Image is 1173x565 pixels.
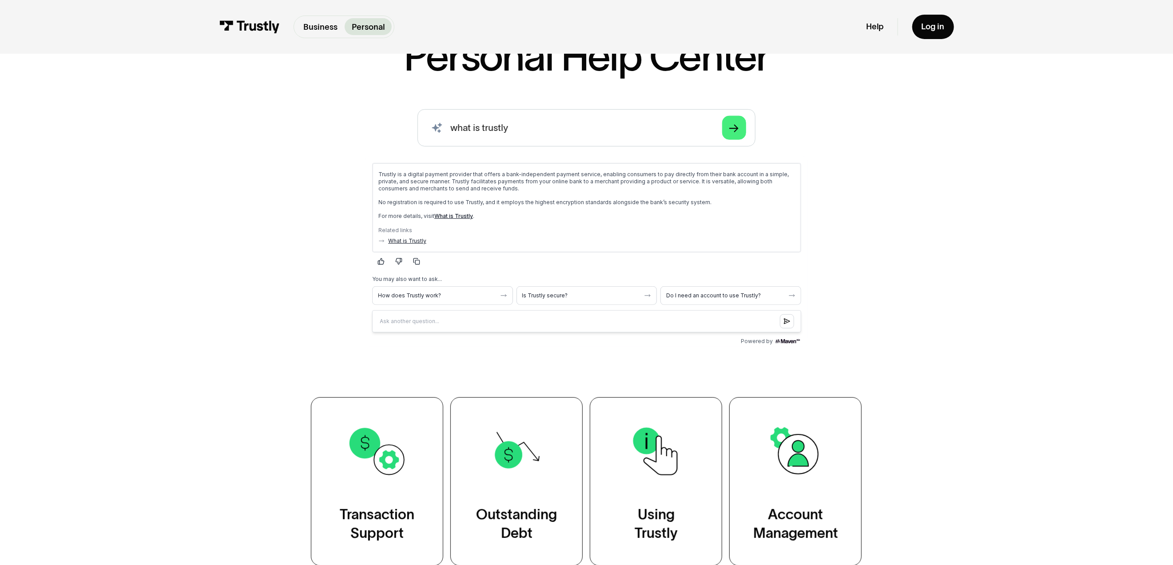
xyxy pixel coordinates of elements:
span: Powered by [376,182,408,189]
a: Business [297,18,345,35]
a: What is Trustly [69,57,108,63]
input: search [418,109,755,146]
form: Search [418,109,755,146]
span: Is Trustly secure? [157,136,276,143]
a: Personal [345,18,392,35]
div: Using Trustly [635,505,678,542]
h1: Personal Help Center [404,36,769,77]
div: You may also want to ask... [7,120,436,127]
div: Outstanding Debt [476,505,557,542]
a: Help [867,21,884,32]
input: Question box [7,154,436,177]
span: How does Trustly work? [13,136,131,143]
p: No registration is required to use Trustly, and it employs the highest encryption standards along... [13,43,430,50]
div: Log in [922,21,945,32]
button: Submit question [415,158,429,173]
img: Trustly Logo [219,20,280,33]
p: Business [303,21,338,33]
img: Maven AGI Logo [410,182,436,189]
div: Related links [13,71,430,78]
p: For more details, visit . [13,57,430,64]
span: Do I need an account to use Trustly? [301,136,420,143]
div: Account Management [753,505,838,542]
a: What is Trustly [23,82,61,89]
div: Transaction Support [340,505,414,542]
p: Personal [352,21,385,33]
a: Log in [912,15,954,39]
p: Trustly is a digital payment provider that offers a bank-independent payment service, enabling co... [13,15,430,36]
